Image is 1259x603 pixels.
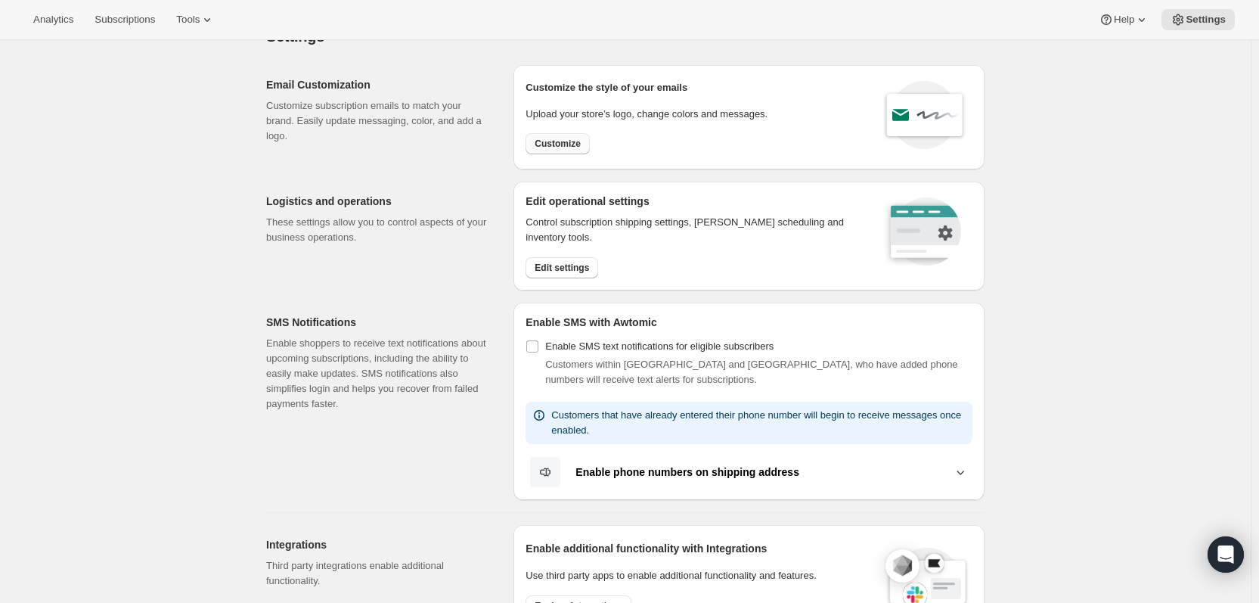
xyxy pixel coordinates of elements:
[1208,536,1244,573] div: Open Intercom Messenger
[526,541,870,556] h2: Enable additional functionality with Integrations
[1090,9,1158,30] button: Help
[526,107,767,122] p: Upload your store’s logo, change colors and messages.
[1186,14,1226,26] span: Settings
[526,315,972,330] h2: Enable SMS with Awtomic
[176,14,200,26] span: Tools
[85,9,164,30] button: Subscriptions
[526,215,864,245] p: Control subscription shipping settings, [PERSON_NAME] scheduling and inventory tools.
[266,537,489,552] h2: Integrations
[266,194,489,209] h2: Logistics and operations
[526,133,590,154] button: Customize
[545,359,957,385] span: Customers within [GEOGRAPHIC_DATA] and [GEOGRAPHIC_DATA], who have added phone numbers will recei...
[33,14,73,26] span: Analytics
[1114,14,1134,26] span: Help
[526,456,972,488] button: Enable phone numbers on shipping address
[266,77,489,92] h2: Email Customization
[24,9,82,30] button: Analytics
[266,336,489,412] p: Enable shoppers to receive text notifications about upcoming subscriptions, including the ability...
[266,315,489,330] h2: SMS Notifications
[266,215,489,245] p: These settings allow you to control aspects of your business operations.
[551,408,966,438] p: Customers that have already entered their phone number will begin to receive messages once enabled.
[535,262,589,274] span: Edit settings
[266,558,489,589] p: Third party integrations enable additional functionality.
[545,340,774,352] span: Enable SMS text notifications for eligible subscribers
[1161,9,1235,30] button: Settings
[575,466,799,478] b: Enable phone numbers on shipping address
[526,568,870,583] p: Use third party apps to enable additional functionality and features.
[526,257,598,278] button: Edit settings
[266,98,489,144] p: Customize subscription emails to match your brand. Easily update messaging, color, and add a logo.
[535,138,581,150] span: Customize
[167,9,224,30] button: Tools
[526,194,864,209] h2: Edit operational settings
[95,14,155,26] span: Subscriptions
[526,80,687,95] p: Customize the style of your emails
